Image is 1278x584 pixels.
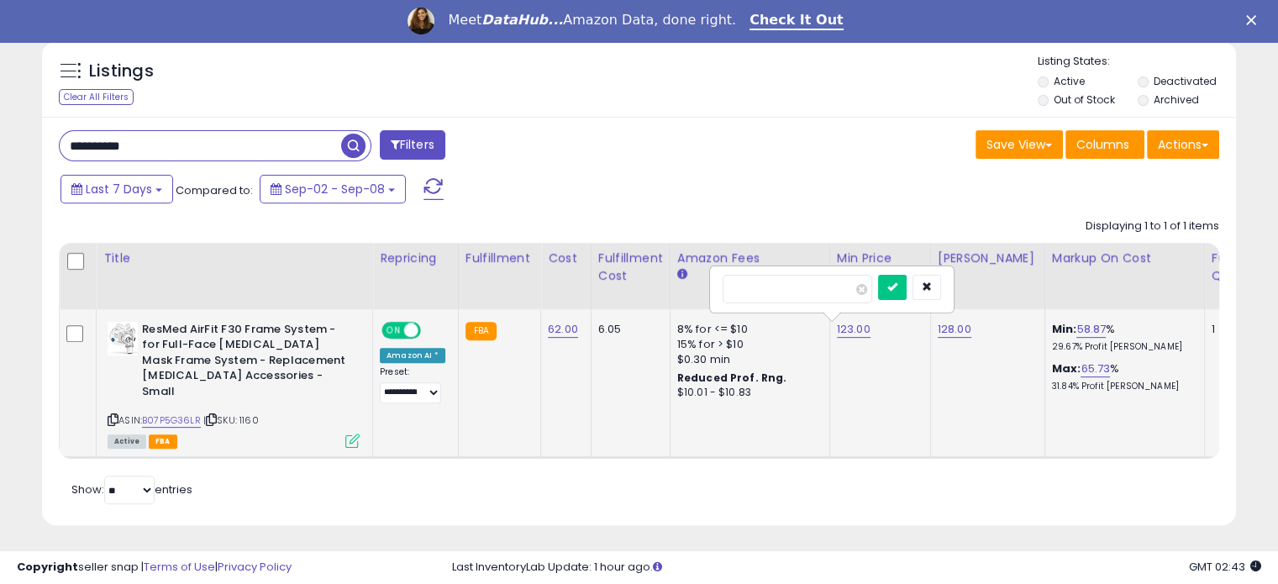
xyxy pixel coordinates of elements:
[938,250,1038,267] div: [PERSON_NAME]
[837,250,923,267] div: Min Price
[1052,322,1191,353] div: %
[465,322,497,340] small: FBA
[1076,136,1129,153] span: Columns
[218,559,292,575] a: Privacy Policy
[1212,322,1264,337] div: 1
[1052,381,1191,392] p: 31.84% Profit [PERSON_NAME]
[749,12,844,30] a: Check It Out
[938,321,971,338] a: 128.00
[448,12,736,29] div: Meet Amazon Data, done right.
[1189,559,1261,575] span: 2025-09-16 02:43 GMT
[1052,321,1077,337] b: Min:
[548,321,578,338] a: 62.00
[108,322,360,446] div: ASIN:
[677,267,687,282] small: Amazon Fees.
[149,434,177,449] span: FBA
[1052,361,1191,392] div: %
[677,322,817,337] div: 8% for <= $10
[1052,341,1191,353] p: 29.67% Profit [PERSON_NAME]
[380,250,451,267] div: Repricing
[380,130,445,160] button: Filters
[465,250,534,267] div: Fulfillment
[1065,130,1144,159] button: Columns
[976,130,1063,159] button: Save View
[17,560,292,576] div: seller snap | |
[60,175,173,203] button: Last 7 Days
[1038,54,1236,70] p: Listing States:
[1212,250,1270,285] div: Fulfillable Quantity
[677,371,787,385] b: Reduced Prof. Rng.
[677,386,817,400] div: $10.01 - $10.83
[1147,130,1219,159] button: Actions
[548,250,584,267] div: Cost
[1044,243,1204,309] th: The percentage added to the cost of goods (COGS) that forms the calculator for Min & Max prices.
[1246,15,1263,25] div: Close
[108,434,146,449] span: All listings currently available for purchase on Amazon
[1081,360,1110,377] a: 65.73
[89,60,154,83] h5: Listings
[176,182,253,198] span: Compared to:
[86,181,152,197] span: Last 7 Days
[598,250,663,285] div: Fulfillment Cost
[260,175,406,203] button: Sep-02 - Sep-08
[380,366,445,404] div: Preset:
[1153,74,1216,88] label: Deactivated
[1054,74,1085,88] label: Active
[418,323,445,337] span: OFF
[59,89,134,105] div: Clear All Filters
[837,321,870,338] a: 123.00
[598,322,657,337] div: 6.05
[677,352,817,367] div: $0.30 min
[142,413,201,428] a: B07P5G36LR
[1153,92,1198,107] label: Archived
[1054,92,1115,107] label: Out of Stock
[17,559,78,575] strong: Copyright
[408,8,434,34] img: Profile image for Georgie
[108,322,138,355] img: 41IocZo15lL._SL40_.jpg
[144,559,215,575] a: Terms of Use
[1086,218,1219,234] div: Displaying 1 to 1 of 1 items
[677,337,817,352] div: 15% for > $10
[1076,321,1106,338] a: 58.87
[203,413,259,427] span: | SKU: 1160
[285,181,385,197] span: Sep-02 - Sep-08
[1052,250,1197,267] div: Markup on Cost
[103,250,366,267] div: Title
[1052,360,1081,376] b: Max:
[142,322,346,404] b: ResMed AirFit F30 Frame System - for Full-Face [MEDICAL_DATA] Mask Frame System - Replacement [ME...
[452,560,1261,576] div: Last InventoryLab Update: 1 hour ago.
[677,250,823,267] div: Amazon Fees
[71,481,192,497] span: Show: entries
[383,323,404,337] span: ON
[380,348,445,363] div: Amazon AI *
[481,12,563,28] i: DataHub...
